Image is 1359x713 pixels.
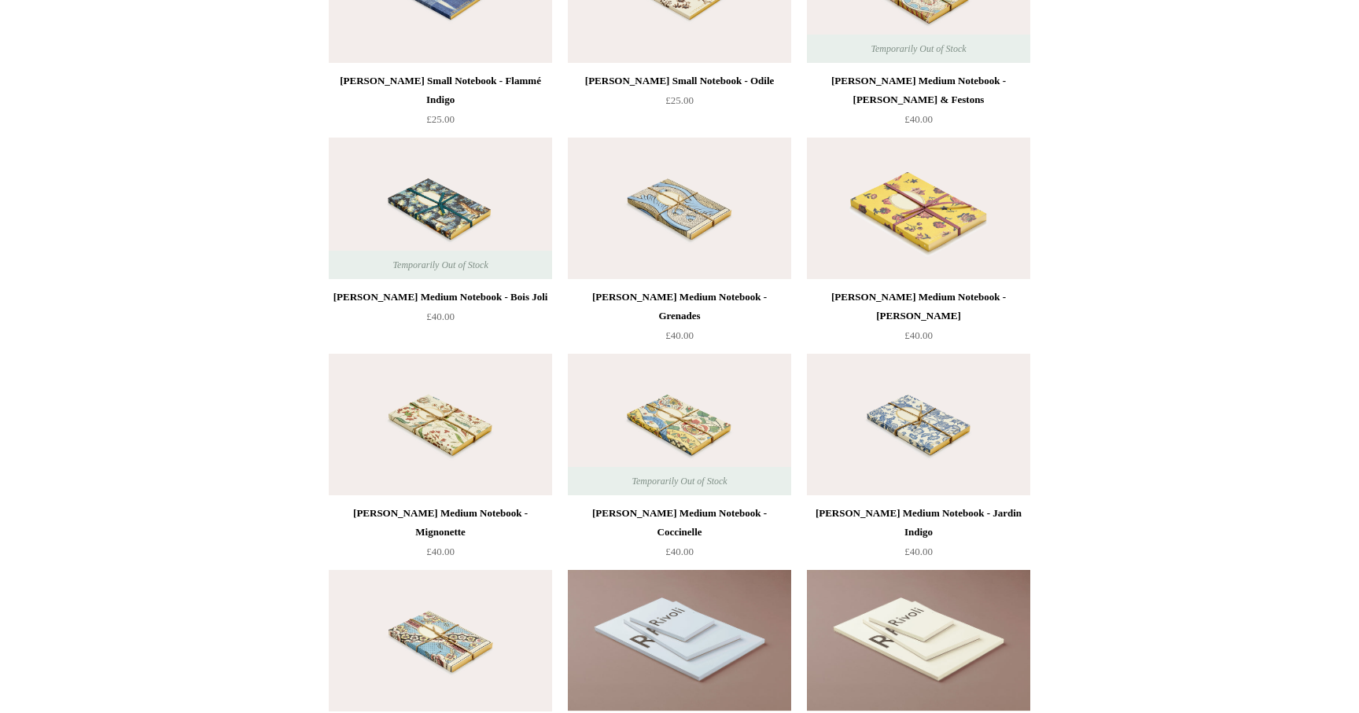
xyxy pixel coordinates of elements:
[811,72,1026,109] div: [PERSON_NAME] Medium Notebook - [PERSON_NAME] & Festons
[665,546,694,557] span: £40.00
[807,570,1030,711] a: Cream Rivoli Writing Paper Pad Cream Rivoli Writing Paper Pad
[807,288,1030,352] a: [PERSON_NAME] Medium Notebook - [PERSON_NAME] £40.00
[329,354,552,495] a: Antoinette Poisson Medium Notebook - Mignonette Antoinette Poisson Medium Notebook - Mignonette
[329,570,552,711] img: Antoinette Poisson Medium Notebook - Guirlandes de Fleurs
[807,354,1030,495] img: Antoinette Poisson Medium Notebook - Jardin Indigo
[904,546,933,557] span: £40.00
[572,288,787,325] div: [PERSON_NAME] Medium Notebook - Grenades
[426,546,455,557] span: £40.00
[329,288,552,352] a: [PERSON_NAME] Medium Notebook - Bois Joli £40.00
[568,72,791,136] a: [PERSON_NAME] Small Notebook - Odile £25.00
[377,251,503,279] span: Temporarily Out of Stock
[568,504,791,568] a: [PERSON_NAME] Medium Notebook - Coccinelle £40.00
[807,354,1030,495] a: Antoinette Poisson Medium Notebook - Jardin Indigo Antoinette Poisson Medium Notebook - Jardin In...
[568,288,791,352] a: [PERSON_NAME] Medium Notebook - Grenades £40.00
[568,138,791,279] img: Antoinette Poisson Medium Notebook - Grenades
[329,570,552,711] a: Antoinette Poisson Medium Notebook - Guirlandes de Fleurs Antoinette Poisson Medium Notebook - Gu...
[807,138,1030,279] img: Antoinette Poisson Medium Notebook - Bien Aimee
[811,504,1026,542] div: [PERSON_NAME] Medium Notebook - Jardin Indigo
[568,570,791,711] img: Blue Rivoli Writing Paper Pad
[616,467,742,495] span: Temporarily Out of Stock
[665,329,694,341] span: £40.00
[568,138,791,279] a: Antoinette Poisson Medium Notebook - Grenades Antoinette Poisson Medium Notebook - Grenades
[329,138,552,279] a: Antoinette Poisson Medium Notebook - Bois Joli Antoinette Poisson Medium Notebook - Bois Joli Tem...
[568,354,791,495] a: Antoinette Poisson Medium Notebook - Coccinelle Antoinette Poisson Medium Notebook - Coccinelle T...
[807,72,1030,136] a: [PERSON_NAME] Medium Notebook - [PERSON_NAME] & Festons £40.00
[855,35,981,63] span: Temporarily Out of Stock
[329,72,552,136] a: [PERSON_NAME] Small Notebook - Flammé Indigo £25.00
[426,311,455,322] span: £40.00
[572,504,787,542] div: [PERSON_NAME] Medium Notebook - Coccinelle
[807,504,1030,568] a: [PERSON_NAME] Medium Notebook - Jardin Indigo £40.00
[807,138,1030,279] a: Antoinette Poisson Medium Notebook - Bien Aimee Antoinette Poisson Medium Notebook - Bien Aimee
[568,354,791,495] img: Antoinette Poisson Medium Notebook - Coccinelle
[904,329,933,341] span: £40.00
[329,138,552,279] img: Antoinette Poisson Medium Notebook - Bois Joli
[807,570,1030,711] img: Cream Rivoli Writing Paper Pad
[811,288,1026,325] div: [PERSON_NAME] Medium Notebook - [PERSON_NAME]
[572,72,787,90] div: [PERSON_NAME] Small Notebook - Odile
[904,113,933,125] span: £40.00
[333,288,548,307] div: [PERSON_NAME] Medium Notebook - Bois Joli
[665,94,694,106] span: £25.00
[333,72,548,109] div: [PERSON_NAME] Small Notebook - Flammé Indigo
[426,113,455,125] span: £25.00
[568,570,791,711] a: Blue Rivoli Writing Paper Pad Blue Rivoli Writing Paper Pad
[333,504,548,542] div: [PERSON_NAME] Medium Notebook - Mignonette
[329,354,552,495] img: Antoinette Poisson Medium Notebook - Mignonette
[329,504,552,568] a: [PERSON_NAME] Medium Notebook - Mignonette £40.00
